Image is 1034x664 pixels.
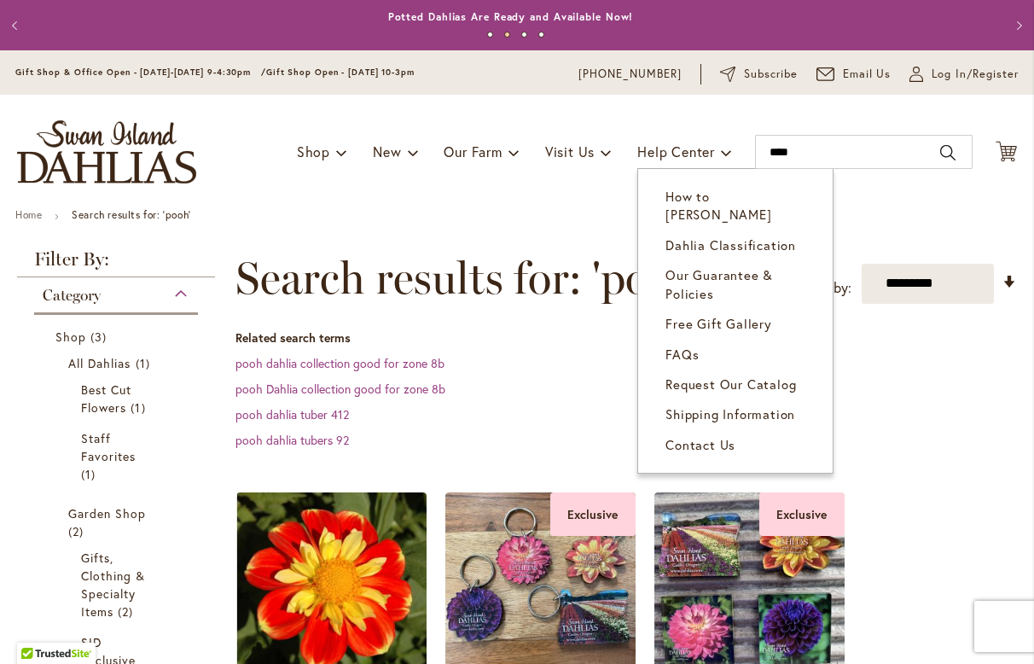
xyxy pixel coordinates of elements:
[68,522,88,540] span: 2
[81,381,155,416] a: Best Cut Flowers
[118,603,137,620] span: 2
[665,236,796,253] span: Dahlia Classification
[373,143,401,160] span: New
[388,10,634,23] a: Potted Dahlias Are Ready and Available Now!
[909,66,1019,83] a: Log In/Register
[81,465,100,483] span: 1
[15,208,42,221] a: Home
[550,492,636,536] div: Exclusive
[17,250,215,277] strong: Filter By:
[665,376,796,393] span: Request Our Catalog
[504,32,510,38] button: 2 of 4
[665,405,795,422] span: Shipping Information
[235,253,704,304] span: Search results for: 'pooh'
[235,406,349,422] a: pooh dahlia tuber 412
[665,188,771,223] span: How to [PERSON_NAME]
[665,315,772,332] span: Free Gift Gallery
[81,429,155,483] a: Staff Favorites
[81,430,136,464] span: Staff Favorites
[235,381,445,397] a: pooh Dahlia collection good for zone 8b
[720,66,798,83] a: Subscribe
[744,66,798,83] span: Subscribe
[538,32,544,38] button: 4 of 4
[521,32,527,38] button: 3 of 4
[843,66,892,83] span: Email Us
[665,346,699,363] span: FAQs
[55,328,181,346] a: Shop
[1000,9,1034,43] button: Next
[136,354,154,372] span: 1
[15,67,266,78] span: Gift Shop & Office Open - [DATE]-[DATE] 9-4:30pm /
[72,208,191,221] strong: Search results for: 'pooh'
[578,66,682,83] a: [PHONE_NUMBER]
[13,603,61,651] iframe: Launch Accessibility Center
[235,329,1017,347] dt: Related search terms
[816,66,892,83] a: Email Us
[68,505,147,521] span: Garden Shop
[68,354,168,372] a: All Dahlias
[235,355,444,371] a: pooh dahlia collection good for zone 8b
[68,504,168,540] a: Garden Shop
[81,382,131,416] span: Best Cut Flowers
[81,549,155,620] a: Gifts, Clothing &amp; Specialty Items
[297,143,330,160] span: Shop
[932,66,1019,83] span: Log In/Register
[81,550,146,620] span: Gifts, Clothing & Specialty Items
[665,266,773,301] span: Our Guarantee & Policies
[637,143,715,160] span: Help Center
[68,355,131,371] span: All Dahlias
[266,67,415,78] span: Gift Shop Open - [DATE] 10-3pm
[444,143,502,160] span: Our Farm
[759,492,845,536] div: Exclusive
[90,328,111,346] span: 3
[235,432,349,448] a: pooh dahlia tubers 92
[131,399,149,416] span: 1
[487,32,493,38] button: 1 of 4
[55,329,86,345] span: Shop
[665,436,735,453] span: Contact Us
[545,143,595,160] span: Visit Us
[17,120,196,183] a: store logo
[43,286,101,305] span: Category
